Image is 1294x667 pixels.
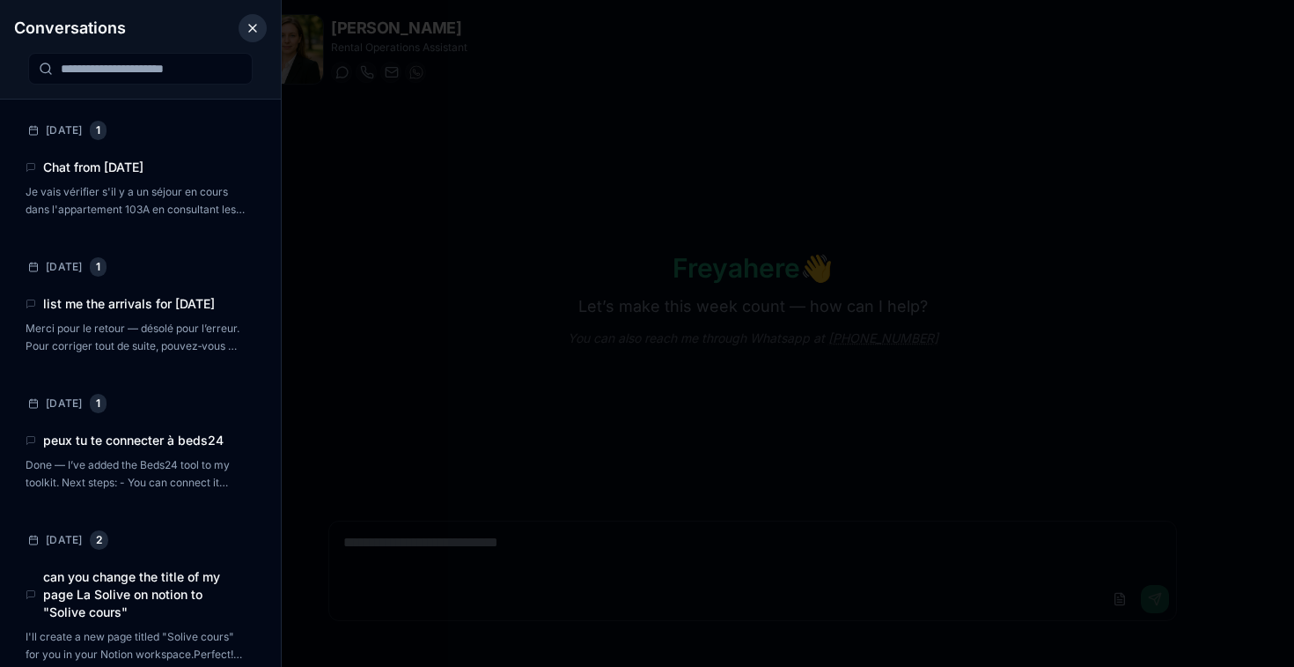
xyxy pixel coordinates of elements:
div: list me the arrivals for [DATE]Merci pour le retour — désolé pour l’erreur. Pour corriger tout de... [14,284,260,373]
button: Close conversations panel [239,14,267,42]
p: I'll create a new page titled "Solive cours" for you in your Notion workspace.Perfect! I've succe... [26,628,245,663]
h4: Chat from 22/09/2025 [43,159,238,176]
p: Merci pour le retour — désolé pour l’erreur. Pour corriger tout de suite, pouvez‑vous me préciser... [26,320,245,354]
div: Chat Interface [26,162,36,173]
div: [DATE] [14,114,260,147]
div: Chat Interface [26,435,36,446]
div: [DATE] [14,523,260,557]
div: peux tu te connecter à beds24Done — I’ve added the Beds24 tool to my toolkit. Next steps: - You c... [14,420,260,509]
div: Chat Interface [26,589,36,600]
p: Done — I’ve added the Beds24 tool to my toolkit. Next steps: - You can connect it anytime in the ... [26,456,245,491]
p: Je vais vérifier s'il y a un séjour en cours dans l'appartement 103A en consultant les réservatio... [26,183,245,218]
div: 1 [90,257,107,277]
div: Chat Interface [26,299,36,309]
div: 1 [90,121,107,140]
h4: peux tu te connecter à beds24 [43,432,238,449]
div: 1 [90,394,107,413]
div: Chat from [DATE]Je vais vérifier s'il y a un séjour en cours dans l'appartement 103A en consultan... [14,147,260,236]
h4: can you change the title of my page La Solive on notion to "Solive cours" [43,568,238,621]
h3: Conversations [14,16,126,41]
h4: list me the arrivals for next sunday [43,295,238,313]
div: [DATE] [14,387,260,420]
div: 2 [90,530,108,550]
div: [DATE] [14,250,260,284]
